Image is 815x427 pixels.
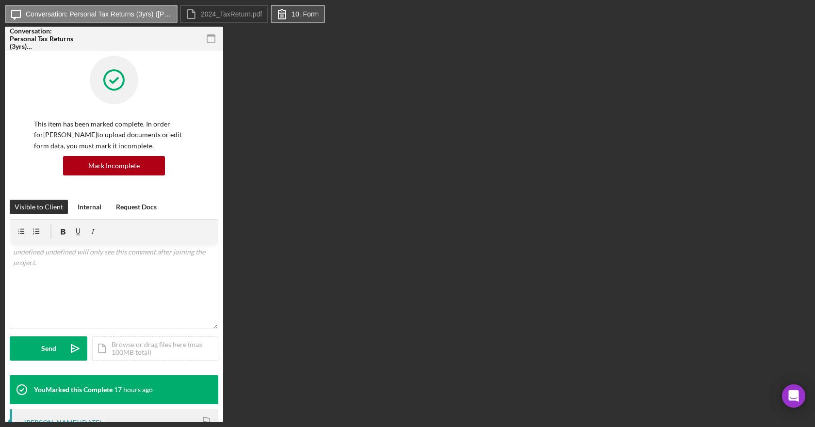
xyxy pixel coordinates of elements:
[180,5,268,23] button: 2024_TaxReturn.pdf
[41,336,56,361] div: Send
[10,27,78,50] div: Conversation: Personal Tax Returns (3yrs) ([PERSON_NAME])
[201,10,262,18] label: 2024_TaxReturn.pdf
[26,10,171,18] label: Conversation: Personal Tax Returns (3yrs) ([PERSON_NAME])
[88,156,140,175] div: Mark Incomplete
[15,200,63,214] div: Visible to Client
[111,200,162,214] button: Request Docs
[114,386,153,394] time: 2025-08-20 04:13
[5,5,178,23] button: Conversation: Personal Tax Returns (3yrs) ([PERSON_NAME])
[10,200,68,214] button: Visible to Client
[63,156,165,175] button: Mark Incomplete
[271,5,325,23] button: 10. Form
[78,200,101,214] div: Internal
[24,419,79,427] div: [PERSON_NAME]
[292,10,319,18] label: 10. Form
[34,119,194,151] p: This item has been marked complete. In order for [PERSON_NAME] to upload documents or edit form d...
[10,336,87,361] button: Send
[34,386,113,394] div: You Marked this Complete
[80,419,101,427] time: 2025-08-04 13:38
[782,384,805,408] div: Open Intercom Messenger
[73,200,106,214] button: Internal
[116,200,157,214] div: Request Docs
